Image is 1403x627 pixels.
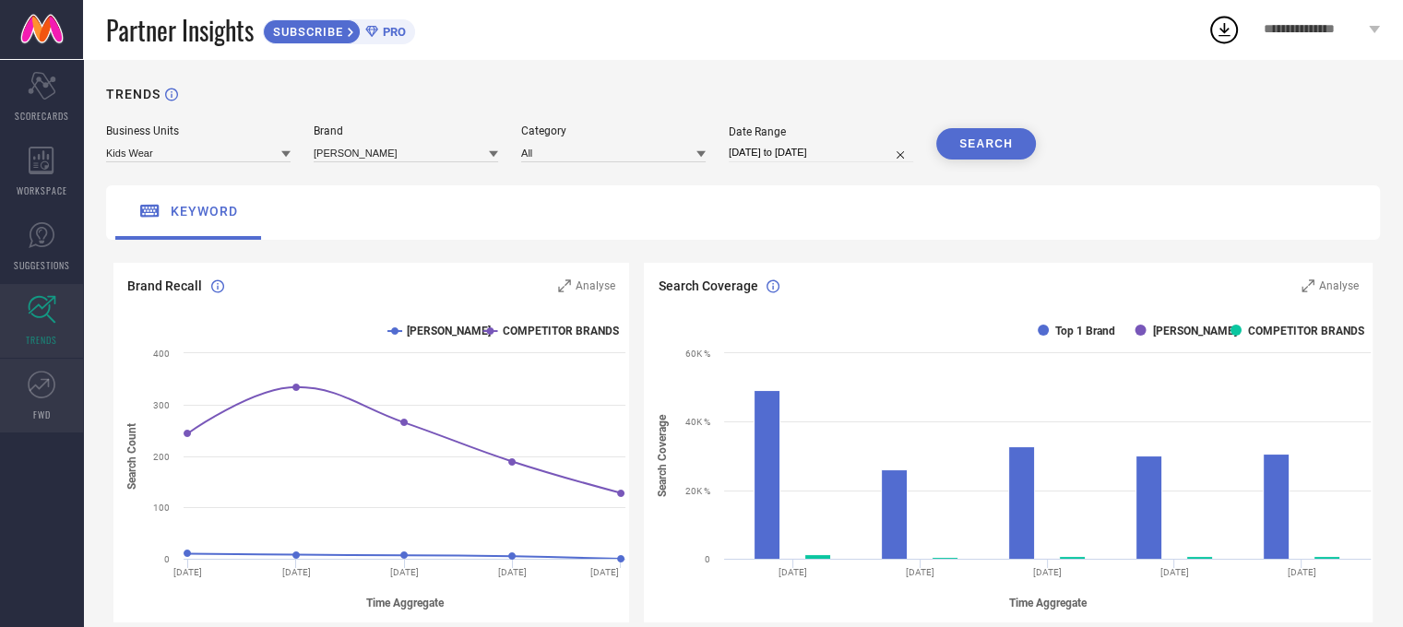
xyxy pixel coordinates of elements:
span: SUBSCRIBE [264,25,348,39]
span: Brand Recall [127,278,202,293]
text: 20K % [685,486,710,496]
input: Select date range [729,143,913,162]
text: [DATE] [1288,567,1316,577]
text: [DATE] [906,567,934,577]
button: SEARCH [936,128,1036,160]
span: TRENDS [26,333,57,347]
text: 0 [164,554,170,564]
text: 300 [153,400,170,410]
text: [DATE] [173,567,202,577]
text: [DATE] [1033,567,1062,577]
tspan: Time Aggregate [366,597,445,609]
span: SUGGESTIONS [14,258,70,272]
text: COMPETITOR BRANDS [1248,325,1364,337]
span: WORKSPACE [17,183,67,197]
tspan: Search Coverage [656,414,669,497]
text: 100 [153,503,170,513]
span: Analyse [1319,279,1359,292]
span: Analyse [576,279,615,292]
a: SUBSCRIBEPRO [263,15,415,44]
svg: Zoom [558,279,571,292]
text: Top 1 Brand [1055,325,1115,337]
div: Brand [314,124,498,137]
h1: TRENDS [106,87,161,101]
text: 0 [705,554,710,564]
text: [DATE] [1160,567,1189,577]
div: Business Units [106,124,291,137]
text: 60K % [685,349,710,359]
span: PRO [378,25,406,39]
span: Search Coverage [658,278,757,293]
text: [DATE] [282,567,311,577]
text: [PERSON_NAME] [407,325,491,337]
text: [DATE] [498,567,527,577]
text: 40K % [685,417,710,427]
text: COMPETITOR BRANDS [502,325,618,337]
text: 400 [153,349,170,359]
span: FWD [33,408,51,421]
tspan: Time Aggregate [1009,597,1088,609]
text: [PERSON_NAME] [1153,325,1237,337]
div: Category [521,124,706,137]
div: Open download list [1207,13,1241,46]
text: [DATE] [590,567,619,577]
span: keyword [171,204,238,219]
span: Partner Insights [106,11,254,49]
text: [DATE] [390,567,419,577]
text: [DATE] [779,567,807,577]
div: Date Range [729,125,913,138]
tspan: Search Count [125,423,138,490]
svg: Zoom [1302,279,1314,292]
span: SCORECARDS [15,109,69,123]
text: 200 [153,452,170,462]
